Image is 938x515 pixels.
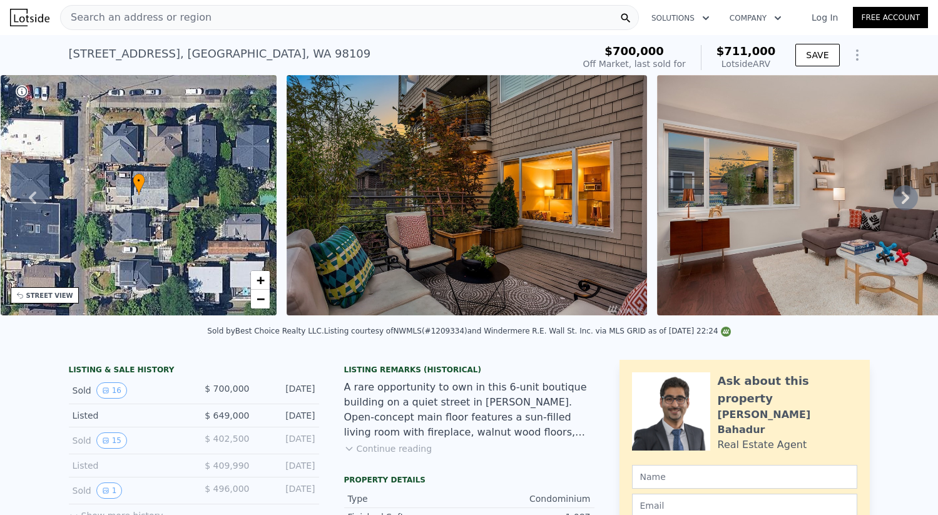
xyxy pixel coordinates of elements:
div: Listed [73,409,184,422]
span: $ 700,000 [205,384,249,394]
button: View historical data [96,382,127,399]
button: SAVE [795,44,839,66]
div: Sold [73,432,184,449]
input: Name [632,465,857,489]
div: • [133,173,145,195]
div: [DATE] [260,432,315,449]
span: − [257,291,265,307]
div: [DATE] [260,459,315,472]
div: Real Estate Agent [718,437,807,452]
span: + [257,272,265,288]
a: Zoom in [251,271,270,290]
div: Sold [73,482,184,499]
div: [DATE] [260,382,315,399]
a: Zoom out [251,290,270,308]
span: $ 649,000 [205,410,249,421]
button: Continue reading [344,442,432,455]
div: [PERSON_NAME] Bahadur [718,407,857,437]
img: Sale: 115476030 Parcel: 98161702 [287,75,647,315]
div: Property details [344,475,594,485]
div: Ask about this property [718,372,857,407]
a: Log In [797,11,853,24]
span: Search an address or region [61,10,212,25]
div: [DATE] [260,482,315,499]
span: $ 402,500 [205,434,249,444]
div: [STREET_ADDRESS] , [GEOGRAPHIC_DATA] , WA 98109 [69,45,371,63]
span: • [133,175,145,186]
div: [DATE] [260,409,315,422]
div: Sold [73,382,184,399]
div: Off Market, last sold for [583,58,686,70]
div: Listing Remarks (Historical) [344,365,594,375]
button: Show Options [845,43,870,68]
a: Free Account [853,7,928,28]
button: Company [720,7,792,29]
img: NWMLS Logo [721,327,731,337]
span: $700,000 [604,44,664,58]
span: $ 496,000 [205,484,249,494]
div: STREET VIEW [26,291,73,300]
div: Lotside ARV [716,58,776,70]
span: $ 409,990 [205,461,249,471]
button: View historical data [96,482,123,499]
div: Sold by Best Choice Realty LLC . [207,327,324,335]
div: LISTING & SALE HISTORY [69,365,319,377]
div: Listing courtesy of NWMLS (#1209334) and Windermere R.E. Wall St. Inc. via MLS GRID as of [DATE] ... [324,327,731,335]
span: $711,000 [716,44,776,58]
button: View historical data [96,432,127,449]
img: Lotside [10,9,49,26]
div: Condominium [469,492,591,505]
button: Solutions [641,7,720,29]
div: A rare opportunity to own in this 6-unit boutique building on a quiet street in [PERSON_NAME]. Op... [344,380,594,440]
div: Listed [73,459,184,472]
div: Type [348,492,469,505]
